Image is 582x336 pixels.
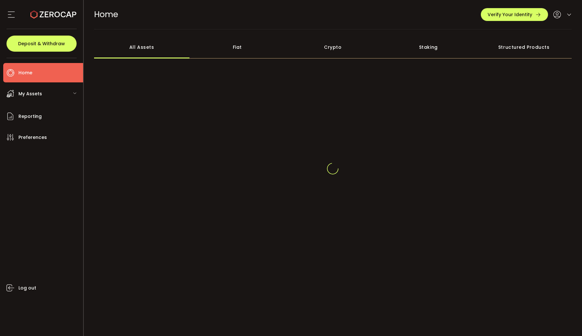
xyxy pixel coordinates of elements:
div: Crypto [285,36,381,58]
button: Deposit & Withdraw [6,36,77,52]
span: Preferences [18,133,47,142]
span: My Assets [18,89,42,99]
span: Home [94,9,118,20]
div: Structured Products [476,36,572,58]
button: Verify Your Identity [481,8,548,21]
span: Reporting [18,112,42,121]
div: Fiat [189,36,285,58]
span: Verify Your Identity [488,12,532,17]
div: All Assets [94,36,190,58]
span: Log out [18,283,36,293]
span: Deposit & Withdraw [18,41,65,46]
span: Home [18,68,32,78]
div: Staking [381,36,476,58]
